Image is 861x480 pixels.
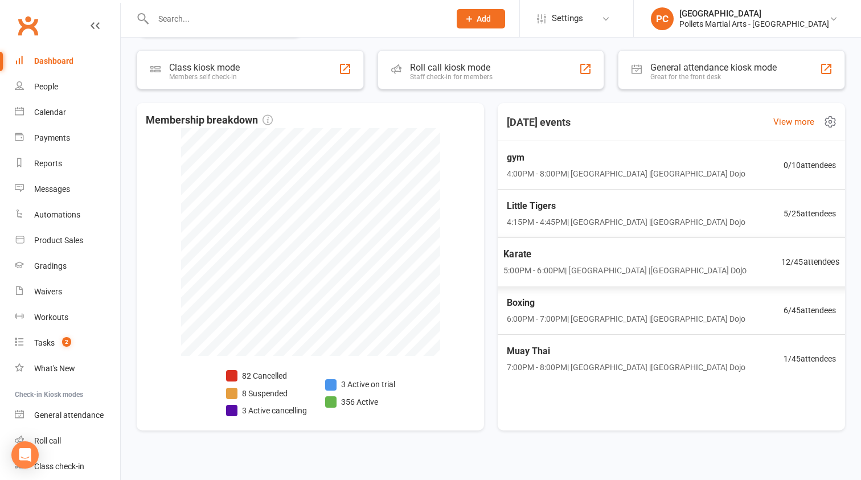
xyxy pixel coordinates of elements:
[34,313,68,322] div: Workouts
[15,279,120,305] a: Waivers
[679,19,829,29] div: Pollets Martial Arts - [GEOGRAPHIC_DATA]
[34,462,84,471] div: Class check-in
[410,73,493,81] div: Staff check-in for members
[11,441,39,469] div: Open Intercom Messenger
[679,9,829,19] div: [GEOGRAPHIC_DATA]
[784,159,836,171] span: 0 / 10 attendees
[325,396,395,408] li: 356 Active
[34,287,62,296] div: Waivers
[14,11,42,40] a: Clubworx
[15,151,120,177] a: Reports
[784,352,836,365] span: 1 / 45 attendees
[15,74,120,100] a: People
[15,228,120,253] a: Product Sales
[226,370,307,382] li: 82 Cancelled
[34,82,58,91] div: People
[457,9,505,28] button: Add
[34,184,70,194] div: Messages
[15,330,120,356] a: Tasks 2
[34,436,61,445] div: Roll call
[773,115,814,129] a: View more
[507,216,745,228] span: 4:15PM - 4:45PM | [GEOGRAPHIC_DATA] | [GEOGRAPHIC_DATA] Dojo
[15,428,120,454] a: Roll call
[169,62,240,73] div: Class kiosk mode
[507,313,745,325] span: 6:00PM - 7:00PM | [GEOGRAPHIC_DATA] | [GEOGRAPHIC_DATA] Dojo
[34,159,62,168] div: Reports
[226,404,307,417] li: 3 Active cancelling
[507,361,745,374] span: 7:00PM - 8:00PM | [GEOGRAPHIC_DATA] | [GEOGRAPHIC_DATA] Dojo
[784,207,836,220] span: 5 / 25 attendees
[34,261,67,270] div: Gradings
[507,296,745,310] span: Boxing
[507,150,745,165] span: gym
[507,199,745,214] span: Little Tigers
[15,454,120,479] a: Class kiosk mode
[15,177,120,202] a: Messages
[503,264,747,277] span: 5:00PM - 6:00PM | [GEOGRAPHIC_DATA] | [GEOGRAPHIC_DATA] Dojo
[15,202,120,228] a: Automations
[34,133,70,142] div: Payments
[34,56,73,65] div: Dashboard
[15,100,120,125] a: Calendar
[650,62,777,73] div: General attendance kiosk mode
[498,112,580,133] h3: [DATE] events
[552,6,583,31] span: Settings
[34,338,55,347] div: Tasks
[503,247,747,262] span: Karate
[15,48,120,74] a: Dashboard
[169,73,240,81] div: Members self check-in
[34,108,66,117] div: Calendar
[651,7,674,30] div: PC
[226,387,307,400] li: 8 Suspended
[15,403,120,428] a: General attendance kiosk mode
[146,112,273,129] span: Membership breakdown
[34,411,104,420] div: General attendance
[781,256,839,269] span: 12 / 45 attendees
[650,73,777,81] div: Great for the front desk
[15,125,120,151] a: Payments
[477,14,491,23] span: Add
[15,356,120,381] a: What's New
[15,305,120,330] a: Workouts
[150,11,442,27] input: Search...
[62,337,71,347] span: 2
[325,378,395,391] li: 3 Active on trial
[507,167,745,180] span: 4:00PM - 8:00PM | [GEOGRAPHIC_DATA] | [GEOGRAPHIC_DATA] Dojo
[34,364,75,373] div: What's New
[15,253,120,279] a: Gradings
[410,62,493,73] div: Roll call kiosk mode
[507,344,745,359] span: Muay Thai
[784,304,836,317] span: 6 / 45 attendees
[34,236,83,245] div: Product Sales
[34,210,80,219] div: Automations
